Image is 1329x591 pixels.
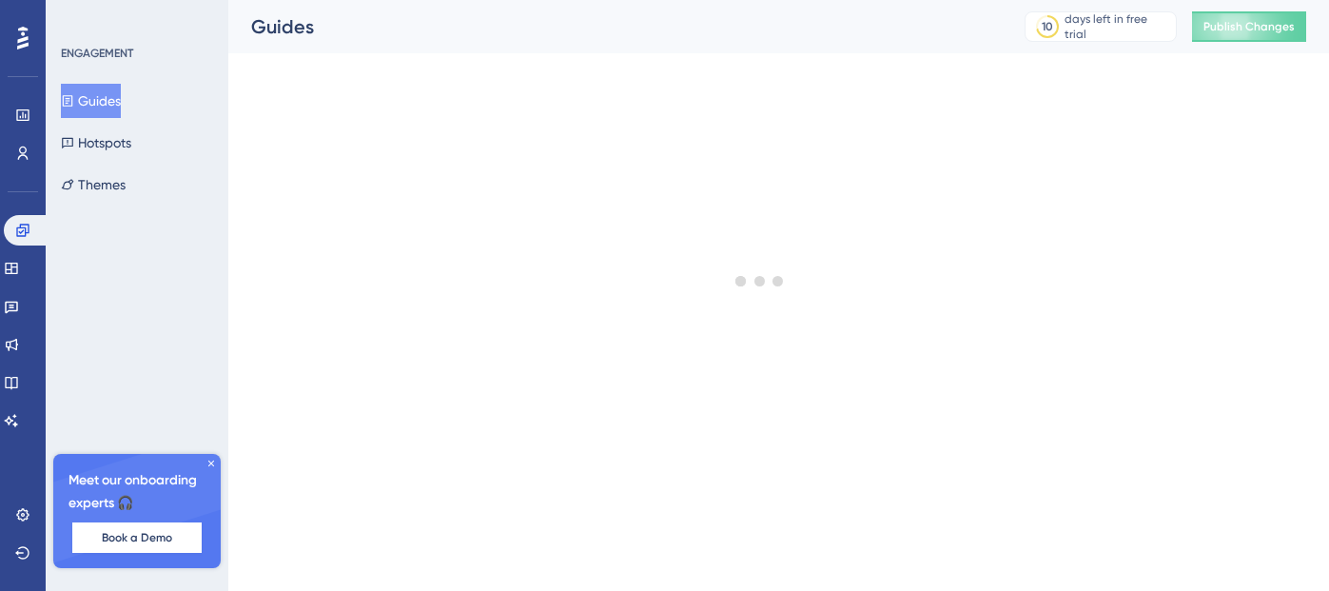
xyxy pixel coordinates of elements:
[61,167,126,202] button: Themes
[61,84,121,118] button: Guides
[102,530,172,545] span: Book a Demo
[1065,11,1170,42] div: days left in free trial
[1042,19,1053,34] div: 10
[61,46,133,61] div: ENGAGEMENT
[61,126,131,160] button: Hotspots
[1203,19,1295,34] span: Publish Changes
[251,13,977,40] div: Guides
[68,469,205,515] span: Meet our onboarding experts 🎧
[1192,11,1306,42] button: Publish Changes
[72,522,202,553] button: Book a Demo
